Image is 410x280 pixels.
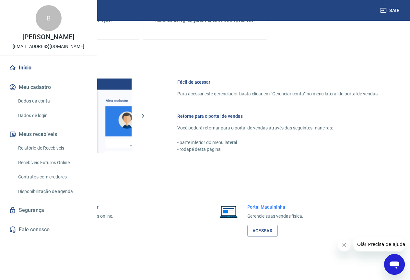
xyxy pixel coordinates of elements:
[247,213,304,220] p: Gerencie suas vendas física.
[16,185,89,198] a: Disponibilização de agenda
[16,156,89,169] a: Recebíveis Futuros Online
[8,203,89,217] a: Segurança
[247,225,278,237] a: Acessar
[8,61,89,75] a: Início
[177,113,379,119] h6: Retorne para o portal de vendas
[177,139,379,146] p: - parte inferior do menu lateral
[379,5,402,17] button: Sair
[16,265,394,272] p: 2025 ©
[16,109,89,122] a: Dados de login
[8,223,89,237] a: Fale conosco
[8,80,89,94] button: Meu cadastro
[16,94,89,108] a: Dados da conta
[177,146,379,153] p: - rodapé desta página
[36,5,62,31] div: B
[13,43,84,50] p: [EMAIL_ADDRESS][DOMAIN_NAME]
[215,204,242,219] img: Imagem de um notebook aberto
[177,79,379,85] h6: Fácil de acessar
[384,254,405,275] iframe: Botão para abrir a janela de mensagens
[22,34,74,41] p: [PERSON_NAME]
[177,125,379,131] p: Você poderá retornar para o portal de vendas através das seguintes maneiras:
[353,237,405,251] iframe: Mensagem da empresa
[247,204,304,210] h6: Portal Maquininha
[177,91,379,97] p: Para acessar este gerenciador, basta clicar em “Gerenciar conta” no menu lateral do portal de ven...
[4,5,54,10] span: Olá! Precisa de ajuda?
[16,182,394,188] h5: Acesso rápido
[16,170,89,184] a: Contratos com credores
[338,238,351,251] iframe: Fechar mensagem
[16,141,89,155] a: Relatório de Recebíveis
[8,127,89,141] button: Meus recebíveis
